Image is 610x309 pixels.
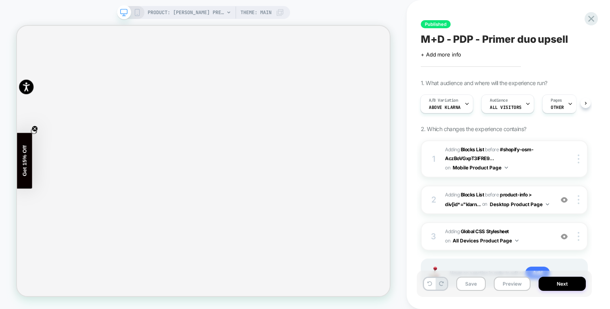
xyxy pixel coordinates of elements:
img: down arrow [546,203,549,205]
span: 1. What audience and where will the experience run? [421,79,547,86]
b: Global CSS Stylesheet [461,228,509,234]
span: Published [421,20,451,28]
b: Blocks List [461,192,484,198]
img: crossed eye [561,196,568,203]
span: + Add more info [421,51,461,58]
span: BEFORE [485,146,499,152]
button: Next [539,277,586,291]
span: Pages [551,98,562,103]
div: 3 [430,229,438,244]
b: Blocks List [461,146,484,152]
button: Save [456,277,486,291]
span: #shopify-osm-AczBoVGxpT3lFRE9... [445,146,533,161]
span: Hover on a section in order to edit or [450,267,579,280]
span: Adding [445,192,484,198]
img: Joystick [426,267,442,279]
img: close [578,195,579,204]
span: on [445,236,450,245]
button: Preview [494,277,531,291]
img: crossed eye [561,233,568,240]
img: down arrow [505,167,508,169]
div: 2 [430,192,438,207]
img: close [578,232,579,241]
span: on [482,200,487,209]
span: BEFORE [485,192,499,198]
button: All Devices Product Page [453,236,518,246]
span: product-info > div[id*="klarn... [445,192,532,207]
img: close [578,154,579,163]
span: Above Klarna [429,104,461,110]
span: All Visitors [490,104,522,110]
span: M+D - PDP - Primer duo upsell [421,33,568,45]
span: Get 15% Off [6,159,14,200]
span: Audience [490,98,508,103]
span: 2. Which changes the experience contains? [421,125,526,132]
span: OTHER [551,104,564,110]
button: Mobile Product Page [453,163,508,173]
img: down arrow [515,240,518,242]
span: Adding [445,146,484,152]
span: A/B Variation [429,98,458,103]
span: on [445,163,450,172]
button: Desktop Product Page [490,199,549,209]
span: PRODUCT: [PERSON_NAME] Prep Dehydrator [148,6,224,19]
span: Theme: MAIN [240,6,272,19]
div: 1 [430,152,438,166]
span: Adding [445,227,549,246]
button: Close teaser [19,136,27,144]
span: Add [525,267,550,280]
